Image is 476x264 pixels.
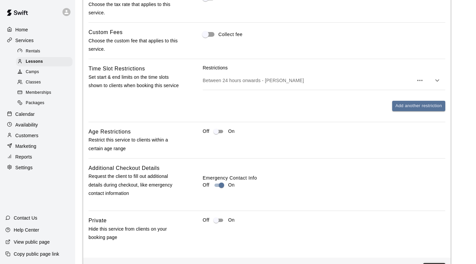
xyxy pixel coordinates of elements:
[16,57,72,66] div: Lessons
[14,227,39,233] p: Help Center
[16,78,72,87] div: Classes
[89,225,181,242] p: Hide this service from clients on your booking page
[5,109,70,119] a: Calendar
[16,47,72,56] div: Rentals
[5,141,70,151] a: Marketing
[14,251,59,257] p: Copy public page link
[228,217,235,224] p: On
[5,120,70,130] a: Availability
[228,182,235,189] p: On
[16,88,72,97] div: Memberships
[203,217,209,224] p: Off
[14,215,37,221] p: Contact Us
[89,127,131,136] h6: Age Restrictions
[14,239,50,245] p: View public page
[16,77,75,88] a: Classes
[89,64,145,73] h6: Time Slot Restrictions
[89,216,107,225] h6: Private
[16,46,75,56] a: Rentals
[26,89,51,96] span: Memberships
[15,26,28,33] p: Home
[15,121,38,128] p: Availability
[203,64,445,71] p: Restrictions
[26,79,41,86] span: Classes
[89,73,181,90] p: Set start & end limits on the time slots shown to clients when booking this service
[26,48,40,55] span: Rentals
[26,100,44,106] span: Packages
[16,88,75,98] a: Memberships
[89,136,181,153] p: Restrict this service to clients within a certain age range
[89,164,160,173] h6: Additional Checkout Details
[89,172,181,198] p: Request the client to fill out additional details during checkout, like emergency contact informa...
[15,143,36,150] p: Marketing
[15,164,33,171] p: Settings
[203,128,209,135] p: Off
[203,71,445,90] div: Between 24 hours onwards - [PERSON_NAME]
[16,56,75,67] a: Lessons
[218,31,243,38] span: Collect fee
[16,98,72,108] div: Packages
[15,132,38,139] p: Customers
[16,98,75,108] a: Packages
[89,0,181,17] p: Choose the tax rate that applies to this service.
[26,69,39,75] span: Camps
[16,67,72,77] div: Camps
[5,152,70,162] a: Reports
[5,163,70,173] a: Settings
[89,28,123,37] h6: Custom Fees
[16,67,75,77] a: Camps
[26,58,43,65] span: Lessons
[228,128,235,135] p: On
[15,37,34,44] p: Services
[203,182,209,189] p: Off
[5,35,70,45] a: Services
[89,37,181,53] p: Choose the custom fee that applies to this service.
[15,111,35,117] p: Calendar
[392,101,445,111] button: Add another restriction
[203,77,413,84] p: Between 24 hours onwards - [PERSON_NAME]
[203,175,445,181] label: Emergency Contact Info
[15,154,32,160] p: Reports
[5,25,70,35] a: Home
[5,130,70,141] a: Customers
